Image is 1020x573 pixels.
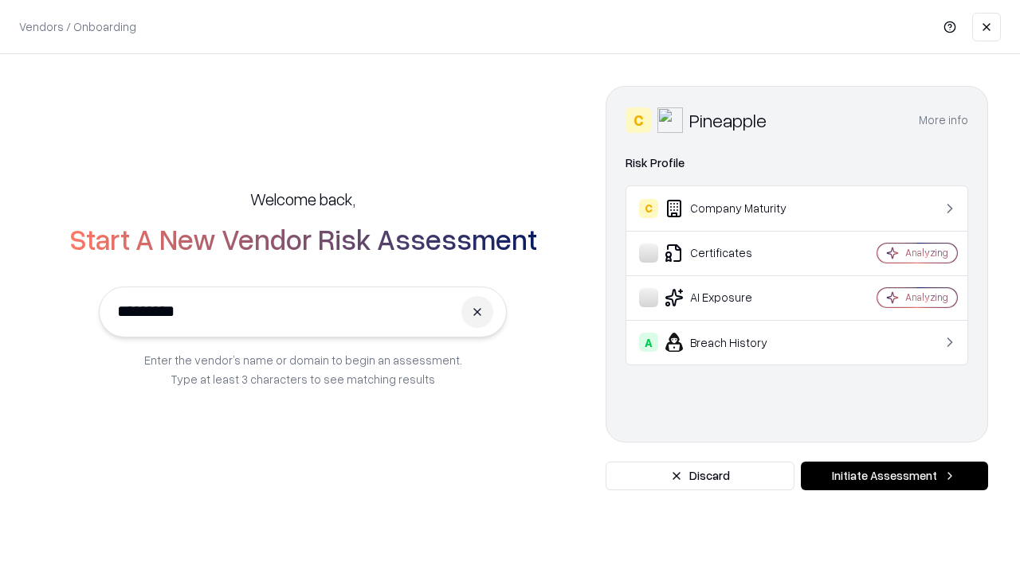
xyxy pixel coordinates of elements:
[626,107,651,133] div: C
[689,107,767,133] div: Pineapple
[801,462,988,490] button: Initiate Assessment
[19,18,136,35] p: Vendors / Onboarding
[905,246,948,259] div: Analyzing
[626,154,968,173] div: Risk Profile
[144,350,462,388] p: Enter the vendor’s name or domain to begin an assessment. Type at least 3 characters to see match...
[69,223,537,255] h2: Start A New Vendor Risk Assessment
[639,199,830,218] div: Company Maturity
[639,288,830,307] div: AI Exposure
[250,188,355,210] h5: Welcome back,
[639,244,830,263] div: Certificates
[606,462,794,490] button: Discard
[905,290,948,304] div: Analyzing
[639,333,830,352] div: Breach History
[639,333,658,352] div: A
[657,107,683,133] img: Pineapple
[639,199,658,218] div: C
[919,106,968,134] button: More info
